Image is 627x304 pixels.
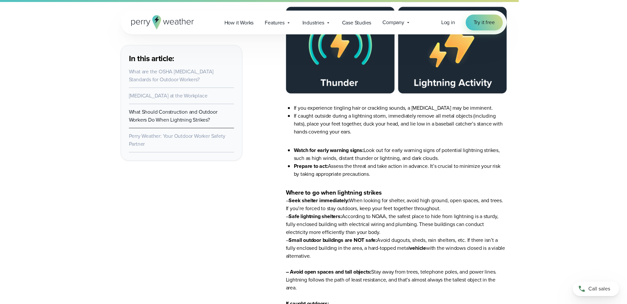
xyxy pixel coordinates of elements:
span: Industries [302,19,324,27]
h3: In this article: [129,53,234,64]
span: Features [265,19,284,27]
a: How it Works [219,16,259,29]
li: If caught outside during a lightning storm, immediately remove all metal objects (including hats)... [294,112,507,136]
li: If you experience tingling hair or crackling sounds, a [MEDICAL_DATA] may be imminent. [294,104,507,112]
strong: Watch for early warning signs: [294,146,364,154]
a: Perry Weather: Your Outdoor Worker Safety Partner [129,132,225,148]
a: What are the OSHA [MEDICAL_DATA] Standards for Outdoor Workers? [129,68,214,83]
strong: vehicle [410,244,426,252]
span: How it Works [224,19,254,27]
li: – According to NOAA, the safest place to hide from lightning is a sturdy, fully enclosed building... [286,212,507,236]
a: [MEDICAL_DATA] at the Workplace [129,92,208,99]
li: – When looking for shelter, avoid high ground, open spaces, and trees. If you’re forced to stay o... [286,197,507,268]
a: Log in [441,19,455,26]
strong: – Avoid open spaces and tall objects: [286,268,372,276]
strong: Small outdoor buildings are NOT safe: [289,236,377,244]
span: Try it free [474,19,495,26]
a: What Should Construction and Outdoor Workers Do When Lightning Strikes? [129,108,217,124]
li: – Avoid dugouts, sheds, rain shelters, etc. If there isn’t a fully enclosed building in the area,... [286,236,507,268]
li: Look out for early warning signs of potential lightning strikes, such as high winds, distant thun... [294,146,507,162]
li: Stay away from trees, telephone poles, and power lines. Lightning follows the path of least resis... [286,268,507,300]
strong: Prepare to act: [294,162,328,170]
strong: Seek shelter immediately: [289,197,349,204]
a: Try it free [466,15,503,30]
li: Assess the threat and take action in advance. It’s crucial to minimize your risk by taking approp... [294,162,507,178]
span: Call sales [588,285,610,293]
strong: Safe lightning shelters: [289,212,341,220]
span: Company [382,19,404,26]
a: Case Studies [336,16,377,29]
span: Case Studies [342,19,372,27]
a: Call sales [573,282,619,296]
strong: Where to go when lightning strikes [286,188,382,197]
